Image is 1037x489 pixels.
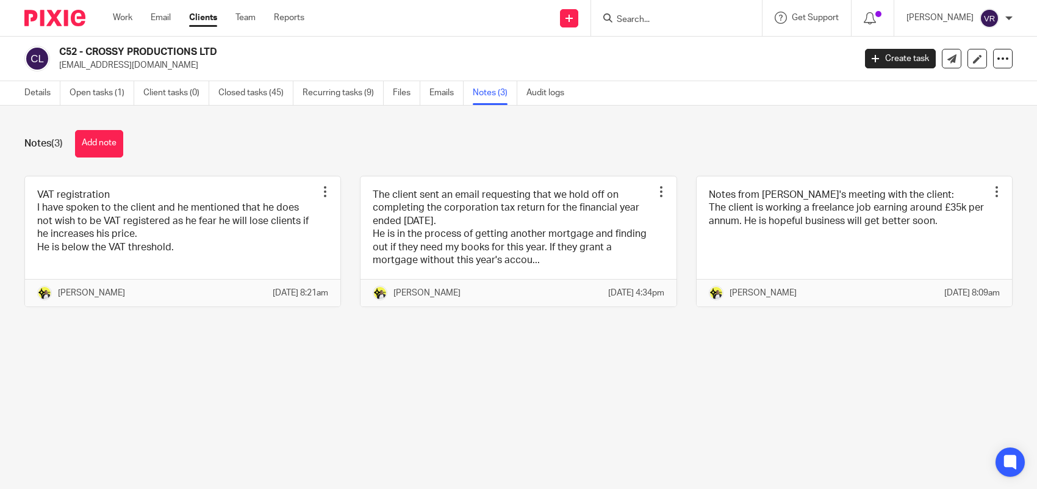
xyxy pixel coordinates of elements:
[393,81,420,105] a: Files
[51,139,63,148] span: (3)
[615,15,725,26] input: Search
[75,130,123,158] button: Add note
[373,286,387,300] img: Carine-Starbridge.jpg
[24,137,63,150] h1: Notes
[274,12,304,24] a: Reports
[526,81,573,105] a: Audit logs
[143,81,209,105] a: Client tasks (0)
[429,81,464,105] a: Emails
[906,12,974,24] p: [PERSON_NAME]
[980,9,999,28] img: svg%3E
[24,81,60,105] a: Details
[151,12,171,24] a: Email
[24,46,50,71] img: svg%3E
[37,286,52,300] img: Carine-Starbridge.jpg
[58,287,125,299] p: [PERSON_NAME]
[24,10,85,26] img: Pixie
[70,81,134,105] a: Open tasks (1)
[944,287,1000,299] p: [DATE] 8:09am
[235,12,256,24] a: Team
[709,286,723,300] img: Carine-Starbridge.jpg
[393,287,461,299] p: [PERSON_NAME]
[730,287,797,299] p: [PERSON_NAME]
[792,13,839,22] span: Get Support
[608,287,664,299] p: [DATE] 4:34pm
[59,59,847,71] p: [EMAIL_ADDRESS][DOMAIN_NAME]
[273,287,328,299] p: [DATE] 8:21am
[473,81,517,105] a: Notes (3)
[865,49,936,68] a: Create task
[113,12,132,24] a: Work
[303,81,384,105] a: Recurring tasks (9)
[59,46,689,59] h2: C52 - CROSSY PRODUCTIONS LTD
[218,81,293,105] a: Closed tasks (45)
[189,12,217,24] a: Clients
